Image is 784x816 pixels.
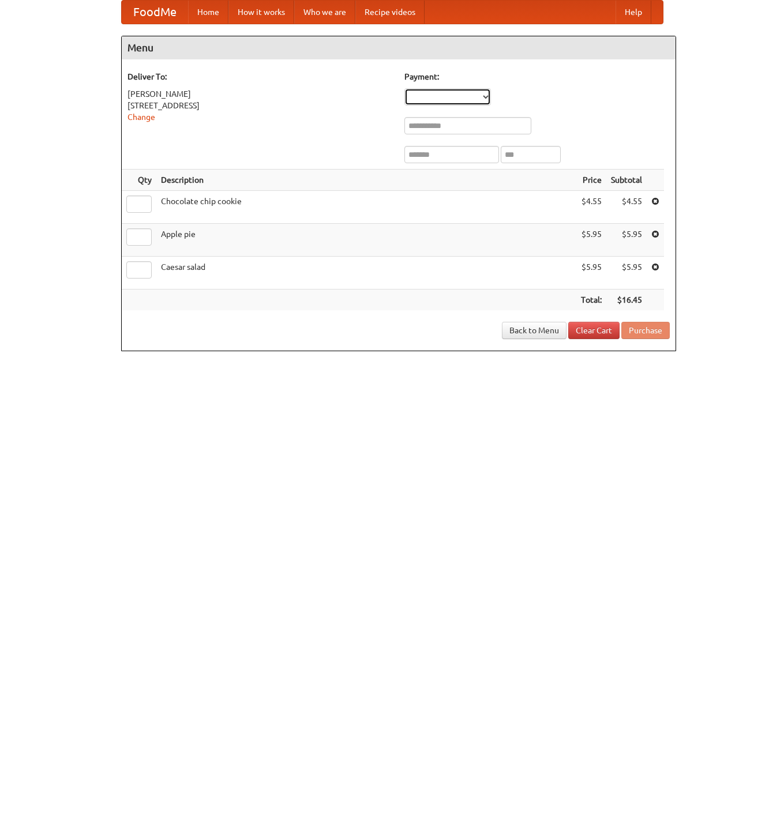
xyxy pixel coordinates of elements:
td: $4.55 [606,191,647,224]
th: $16.45 [606,289,647,311]
a: Home [188,1,228,24]
h4: Menu [122,36,676,59]
div: [STREET_ADDRESS] [127,100,393,111]
a: Back to Menu [502,322,567,339]
div: [PERSON_NAME] [127,88,393,100]
a: Who we are [294,1,355,24]
h5: Deliver To: [127,71,393,82]
th: Price [576,170,606,191]
a: How it works [228,1,294,24]
td: Chocolate chip cookie [156,191,576,224]
th: Qty [122,170,156,191]
td: Caesar salad [156,257,576,289]
th: Total: [576,289,606,311]
th: Description [156,170,576,191]
button: Purchase [621,322,670,339]
a: FoodMe [122,1,188,24]
td: $5.95 [576,257,606,289]
td: $5.95 [606,224,647,257]
td: $4.55 [576,191,606,224]
td: Apple pie [156,224,576,257]
a: Help [616,1,651,24]
a: Clear Cart [568,322,620,339]
td: $5.95 [606,257,647,289]
h5: Payment: [404,71,670,82]
th: Subtotal [606,170,647,191]
a: Change [127,112,155,122]
td: $5.95 [576,224,606,257]
a: Recipe videos [355,1,425,24]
